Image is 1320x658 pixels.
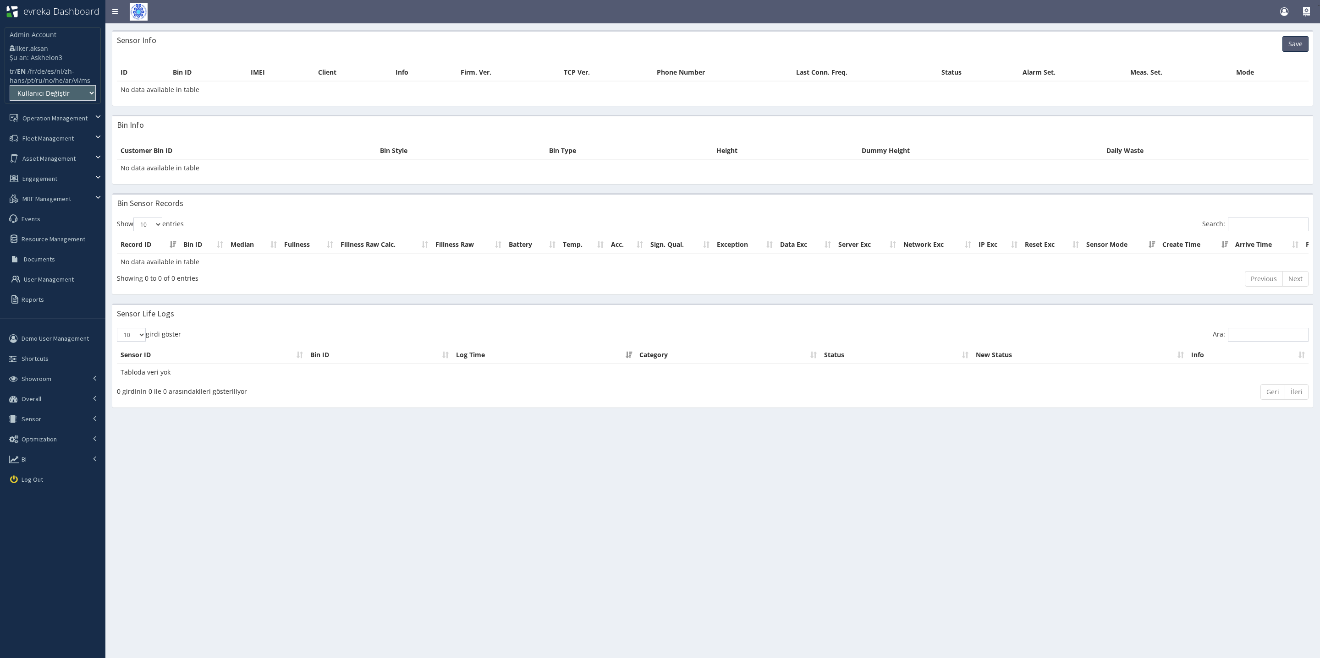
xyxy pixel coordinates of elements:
[1228,218,1309,231] input: Search:
[776,236,835,253] th: Data Exc: activate to sort column ascending
[835,236,900,253] th: Server Exc: activate to sort column ascending
[972,347,1188,364] th: New Status: artarak sırala
[169,64,247,81] th: Bin ID
[37,67,45,76] a: de
[30,67,35,76] a: fr
[117,218,184,231] label: Show entries
[432,236,505,253] th: Fillness Raw: activate to sort column ascending
[647,236,713,253] th: Sign. Qual.: activate to sort column ascending
[1021,236,1083,253] th: Reset Exc: activate to sort column ascending
[314,64,392,81] th: Client
[457,64,560,81] th: Firm. Ver.
[22,295,44,304] span: Reports
[1282,36,1309,52] button: Save
[975,236,1021,253] th: IP Exc: activate to sort column ascending
[117,199,183,207] h3: Bin Sensor Records
[180,236,227,253] th: Bin ID: activate to sort column ascending
[1213,328,1309,342] label: Ara:
[1303,7,1311,15] div: How Do I Use It?
[47,67,54,76] a: es
[133,218,162,231] select: Showentries
[117,64,169,81] th: ID
[117,347,307,364] th: Sensor ID: artarak sırala
[247,64,314,81] th: IMEI
[22,475,43,484] span: Log Out
[560,64,653,81] th: TCP Ver.
[1202,218,1309,231] label: Search:
[858,142,1103,159] th: Dummy Height
[45,76,53,85] a: no
[22,134,74,142] span: Fleet Management
[713,142,858,159] th: Height
[1228,328,1309,342] input: Ara:
[938,64,1019,81] th: Status
[22,235,85,243] span: Resource Management
[337,236,432,253] th: Fillness Raw Calc.: activate to sort column ascending
[10,67,96,85] li: / / / / / / / / / / / / /
[820,347,972,364] th: Status: artarak sırala
[22,354,49,363] span: Shortcuts
[1232,64,1309,81] th: Mode
[1103,142,1309,159] th: Daily Waste
[1232,236,1302,253] th: Arrive Time: activate to sort column ascending
[23,5,99,17] span: evreka Dashboard
[452,347,636,364] th: Log Time: artarak sırala
[559,236,607,253] th: Temp.: activate to sort column ascending
[117,236,180,253] th: Record ID: activate to sort column ascending
[117,310,174,318] h3: Sensor Life Logs
[22,154,76,163] span: Asset Management
[117,142,376,159] th: Customer Bin ID
[22,395,41,403] span: Overall
[117,159,1309,176] td: No data available in table
[545,142,713,159] th: Bin Type
[117,364,1309,381] td: Tabloda veri yok
[307,347,452,364] th: Bin ID: artarak sırala
[607,236,647,253] th: Acc.: activate to sort column ascending
[713,236,776,253] th: Exception: activate to sort column ascending
[81,76,90,85] a: ms
[36,76,43,85] a: ru
[376,142,545,159] th: Bin Style
[24,255,55,263] span: Documents
[505,236,559,253] th: Battery: activate to sort column ascending
[1019,64,1126,81] th: Alarm Set.
[280,236,337,253] th: Fullness: activate to sort column ascending
[22,215,40,223] span: Events
[24,275,74,283] span: User Management
[117,121,144,129] h3: Bin Info
[1285,384,1309,400] a: İleri
[117,81,1309,98] td: No data available in table
[117,328,146,342] select: girdi göster
[117,270,605,283] div: Showing 0 to 0 of 0 entries
[27,76,33,85] a: pt
[1159,236,1232,253] th: Create Time: activate to sort column ascending
[2,269,105,289] a: User Management
[10,67,74,85] a: zh-hans
[900,236,975,253] th: Network Exc: activate to sort column ascending
[1282,271,1309,287] a: Next
[22,334,89,343] span: Demo User Management
[1083,236,1159,253] th: Sensor Mode: activate to sort column ascending
[17,67,26,76] b: EN
[653,64,793,81] th: Phone Number
[1260,384,1285,400] a: Geri
[65,76,71,85] a: ar
[22,174,57,183] span: Engagement
[22,114,88,122] span: Operation Management
[117,36,156,44] h3: Sensor Info
[55,76,63,85] a: he
[1188,347,1309,364] th: Info: artarak sırala
[22,455,27,463] span: BI
[792,64,938,81] th: Last Conn. Freq.
[2,289,105,310] a: Reports
[117,328,181,342] label: girdi göster
[22,435,57,443] span: Optimization
[10,67,15,76] a: tr
[22,415,41,423] span: Sensor
[74,76,79,85] a: vi
[636,347,820,364] th: Category: artarak sırala
[392,64,457,81] th: Info
[2,249,105,269] a: Documents
[117,383,605,396] div: 0 girdinin 0 ile 0 arasındakileri gösteriliyor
